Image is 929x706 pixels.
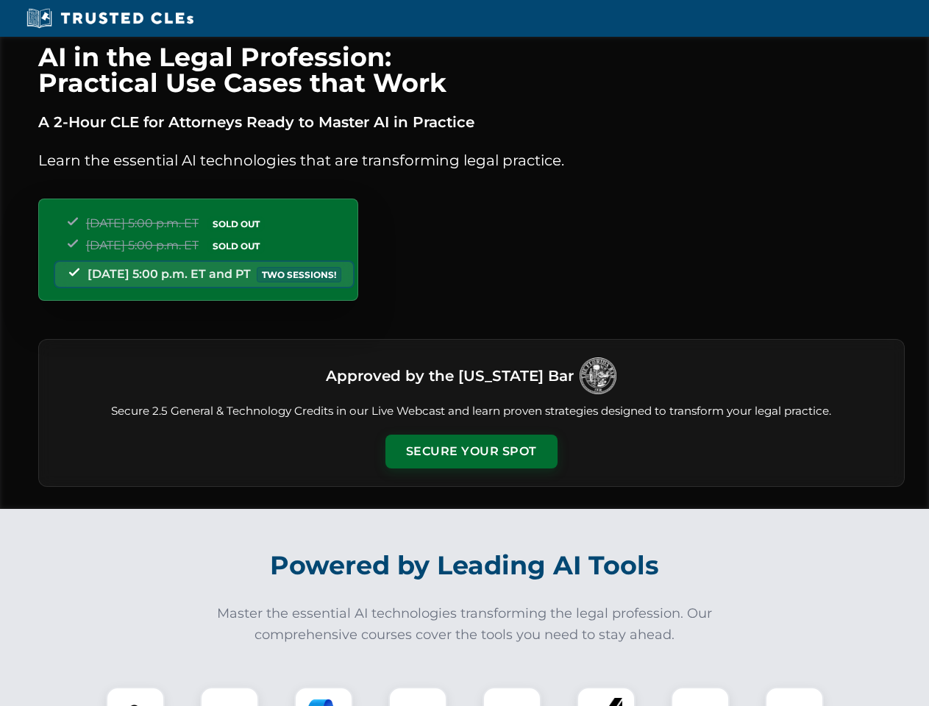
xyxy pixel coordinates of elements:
img: Logo [580,357,616,394]
p: Learn the essential AI technologies that are transforming legal practice. [38,149,905,172]
h2: Powered by Leading AI Tools [57,540,872,591]
h3: Approved by the [US_STATE] Bar [326,363,574,389]
button: Secure Your Spot [385,435,558,468]
span: [DATE] 5:00 p.m. ET [86,216,199,230]
p: Secure 2.5 General & Technology Credits in our Live Webcast and learn proven strategies designed ... [57,403,886,420]
span: SOLD OUT [207,216,265,232]
h1: AI in the Legal Profession: Practical Use Cases that Work [38,44,905,96]
p: A 2-Hour CLE for Attorneys Ready to Master AI in Practice [38,110,905,134]
p: Master the essential AI technologies transforming the legal profession. Our comprehensive courses... [207,603,722,646]
span: SOLD OUT [207,238,265,254]
img: Trusted CLEs [22,7,198,29]
span: [DATE] 5:00 p.m. ET [86,238,199,252]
